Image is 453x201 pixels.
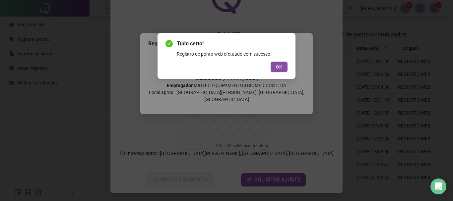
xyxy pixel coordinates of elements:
span: Tudo certo! [177,40,288,48]
button: OK [271,62,288,72]
span: OK [276,63,282,71]
span: check-circle [165,40,173,47]
div: Open Intercom Messenger [430,178,446,194]
div: Registro de ponto web efetuado com sucesso. [177,50,288,58]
